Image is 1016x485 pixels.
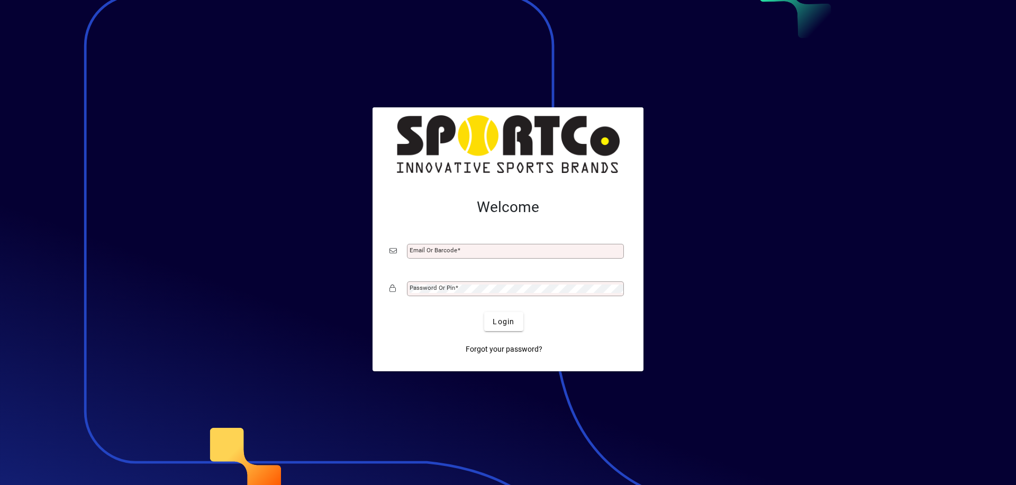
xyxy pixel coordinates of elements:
[466,344,542,355] span: Forgot your password?
[410,246,457,254] mat-label: Email or Barcode
[484,312,523,331] button: Login
[461,340,547,359] a: Forgot your password?
[389,198,627,216] h2: Welcome
[410,284,455,291] mat-label: Password or Pin
[493,316,514,327] span: Login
